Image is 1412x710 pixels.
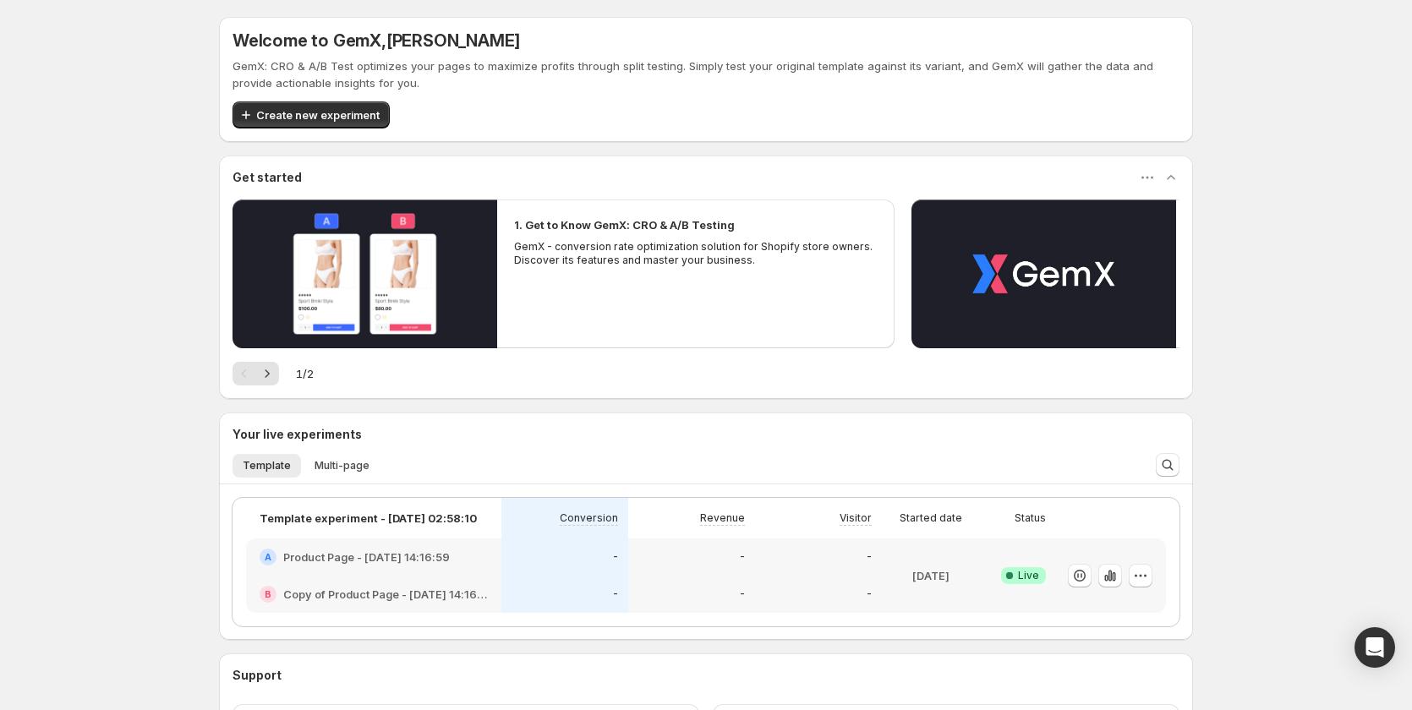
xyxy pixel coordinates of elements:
p: GemX - conversion rate optimization solution for Shopify store owners. Discover its features and ... [514,240,878,267]
p: Revenue [700,511,745,525]
span: 1 / 2 [296,365,314,382]
div: Open Intercom Messenger [1355,627,1395,668]
span: Live [1018,569,1039,582]
p: Status [1015,511,1046,525]
p: Template experiment - [DATE] 02:58:10 [260,510,477,527]
button: Play video [233,199,497,348]
span: , [PERSON_NAME] [381,30,520,51]
p: - [867,587,872,601]
h5: Welcome to GemX [233,30,520,51]
p: Conversion [560,511,618,525]
h2: Copy of Product Page - [DATE] 14:16:59 [283,586,488,603]
h2: 1. Get to Know GemX: CRO & A/B Testing [514,216,735,233]
p: Started date [900,511,962,525]
button: Create new experiment [233,101,390,128]
h2: Product Page - [DATE] 14:16:59 [283,549,450,565]
button: Search and filter results [1156,453,1179,477]
p: [DATE] [912,567,950,584]
span: Create new experiment [256,106,380,123]
p: - [740,587,745,601]
h3: Support [233,667,282,684]
span: Template [243,459,291,472]
h3: Your live experiments [233,426,362,443]
p: - [613,550,618,564]
button: Next [255,362,279,385]
span: Multi-page [315,459,369,472]
button: Play video [911,199,1176,348]
p: - [740,550,745,564]
p: GemX: CRO & A/B Test optimizes your pages to maximize profits through split testing. Simply test ... [233,57,1179,91]
p: - [867,550,872,564]
p: Visitor [840,511,872,525]
h2: A [265,552,271,562]
h2: B [265,589,271,599]
p: - [613,587,618,601]
h3: Get started [233,169,302,186]
nav: Pagination [233,362,279,385]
